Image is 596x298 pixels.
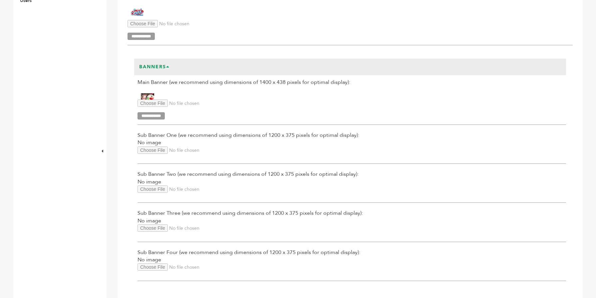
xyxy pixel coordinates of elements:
img: Snack House Foods [138,93,157,100]
div: No image [138,170,566,203]
div: No image [138,209,566,242]
span: Sub Banner Two (we recommend using dimensions of 1200 x 375 pixels for optimal display): [138,170,566,178]
img: Snack House Foods [128,4,148,20]
div: No image [138,132,566,164]
span: Sub Banner Three (we recommend using dimensions of 1200 x 375 pixels for optimal display): [138,209,566,217]
h3: Banners [134,59,175,75]
span: Main Banner (we recommend using dimensions of 1400 x 438 pixels for optimal display): [138,79,566,86]
div: No image [138,249,566,281]
span: Sub Banner One (we recommend using dimensions of 1200 x 375 pixels for optimal display): [138,132,566,139]
span: Sub Banner Four (we recommend using dimensions of 1200 x 375 pixels for optimal display): [138,249,566,256]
